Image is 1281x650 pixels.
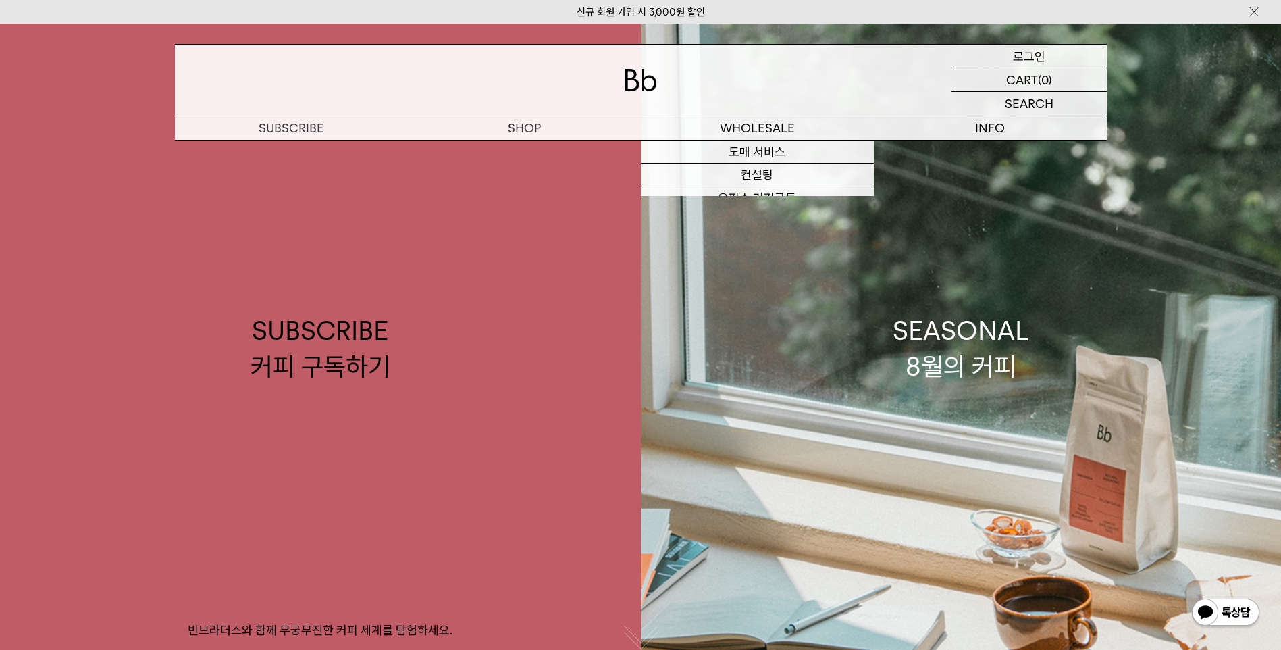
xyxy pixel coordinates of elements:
a: 오피스 커피구독 [641,186,874,209]
img: 로고 [625,69,657,91]
img: 카카오톡 채널 1:1 채팅 버튼 [1191,597,1261,630]
a: SHOP [408,116,641,140]
a: CART (0) [951,68,1107,92]
p: CART [1006,68,1038,91]
a: 컨설팅 [641,164,874,186]
p: WHOLESALE [641,116,874,140]
p: INFO [874,116,1107,140]
div: SUBSCRIBE 커피 구독하기 [251,313,390,384]
p: 로그인 [1013,45,1045,68]
a: 로그인 [951,45,1107,68]
a: 신규 회원 가입 시 3,000원 할인 [577,6,705,18]
p: (0) [1038,68,1052,91]
a: 도매 서비스 [641,141,874,164]
p: SEARCH [1005,92,1053,116]
a: SUBSCRIBE [175,116,408,140]
div: SEASONAL 8월의 커피 [893,313,1029,384]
